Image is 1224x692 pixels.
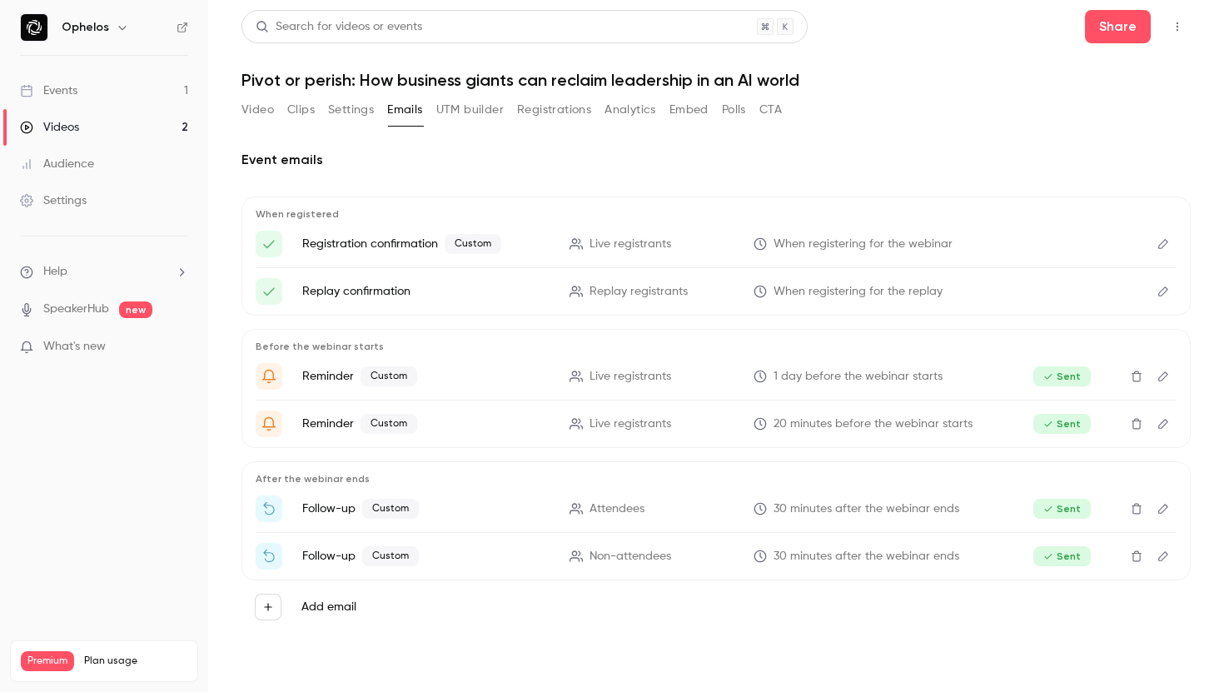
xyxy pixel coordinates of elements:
button: Analytics [605,97,656,123]
div: Events [20,82,77,99]
button: Delete [1123,363,1150,390]
li: {{ event_name }} is about to go live [256,411,1177,437]
p: Reminder [302,414,550,434]
span: Live registrants [590,236,671,253]
button: Edit [1150,411,1177,437]
span: Help [43,263,67,281]
li: You’re confirmed - here’s what we’ll be diving into [256,231,1177,257]
h2: Event emails [241,150,1191,170]
img: Ophelos [21,14,47,41]
button: Clips [287,97,315,123]
span: Live registrants [590,368,671,386]
h1: Pivot or perish: How business giants can reclaim leadership in an AI world [241,70,1191,90]
span: Plan usage [84,655,187,668]
p: After the webinar ends [256,472,1177,485]
p: Registration confirmation [302,234,550,254]
button: Emails [387,97,422,123]
span: 30 minutes after the webinar ends [774,548,959,565]
span: Live registrants [590,416,671,433]
button: Delete [1123,495,1150,522]
span: Sent [1033,499,1091,519]
span: new [119,301,152,318]
span: Premium [21,651,74,671]
a: SpeakerHub [43,301,109,318]
button: UTM builder [436,97,504,123]
span: Sent [1033,546,1091,566]
span: 30 minutes after the webinar ends [774,500,959,518]
button: Video [241,97,274,123]
li: Thanks for joining us - we'd love your feedback [256,495,1177,522]
button: Edit [1150,363,1177,390]
p: Reminder [302,366,550,386]
span: 20 minutes before the webinar starts [774,416,973,433]
span: When registering for the webinar [774,236,953,253]
div: Videos [20,119,79,136]
p: Follow-up [302,546,550,566]
span: Attendees [590,500,644,518]
p: Follow-up [302,499,550,519]
li: Get Ready for '{{ event_name }}' tomorrow! [256,363,1177,390]
button: Polls [722,97,746,123]
button: Delete [1123,543,1150,570]
button: Delete [1123,411,1150,437]
iframe: Noticeable Trigger [168,340,188,355]
button: CTA [759,97,782,123]
span: Custom [362,546,419,566]
button: Edit [1150,495,1177,522]
p: Before the webinar starts [256,340,1177,353]
li: Here's your access link to {{ event_name }}! [256,278,1177,305]
div: Search for videos or events [256,18,422,36]
p: When registered [256,207,1177,221]
span: 1 day before the webinar starts [774,368,943,386]
label: Add email [301,599,356,615]
button: Edit [1150,278,1177,305]
h6: Ophelos [62,19,109,36]
span: Non-attendees [590,548,671,565]
button: Edit [1150,543,1177,570]
span: Custom [361,366,417,386]
span: When registering for the replay [774,283,943,301]
div: Audience [20,156,94,172]
span: What's new [43,338,106,356]
span: Sent [1033,414,1091,434]
span: Sent [1033,366,1091,386]
li: help-dropdown-opener [20,263,188,281]
div: Settings [20,192,87,209]
button: Share [1085,10,1151,43]
button: Embed [669,97,709,123]
span: Custom [362,499,419,519]
button: Registrations [517,97,591,123]
p: Replay confirmation [302,283,550,300]
li: Catch up on {{ event_name }} - now available on demand [256,543,1177,570]
button: Top Bar Actions [1164,13,1191,40]
span: Custom [361,414,417,434]
span: Replay registrants [590,283,688,301]
span: Custom [445,234,501,254]
button: Edit [1150,231,1177,257]
button: Settings [328,97,374,123]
